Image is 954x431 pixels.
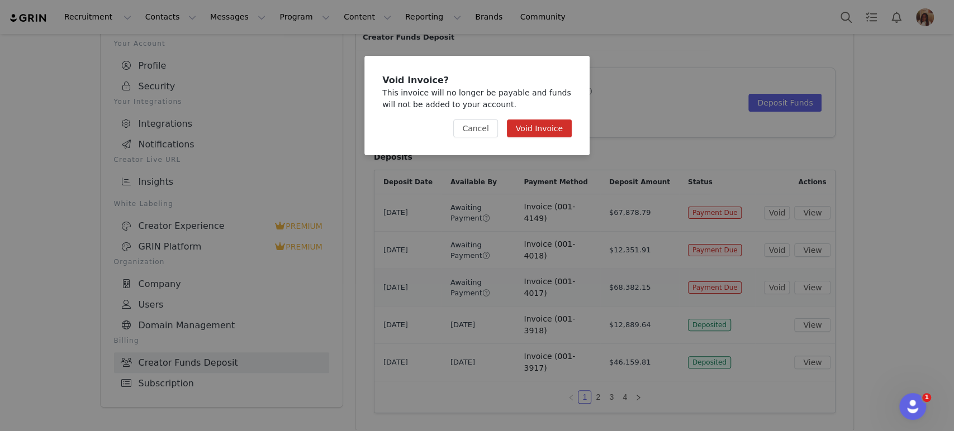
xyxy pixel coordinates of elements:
div: This invoice will no longer be payable and funds will not be added to your account. [382,87,572,111]
button: Cancel [453,119,497,137]
span: 1 [922,393,931,402]
h3: Void Invoice? [382,74,572,87]
iframe: Intercom live chat [899,393,926,420]
button: Void Invoice [507,119,572,137]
